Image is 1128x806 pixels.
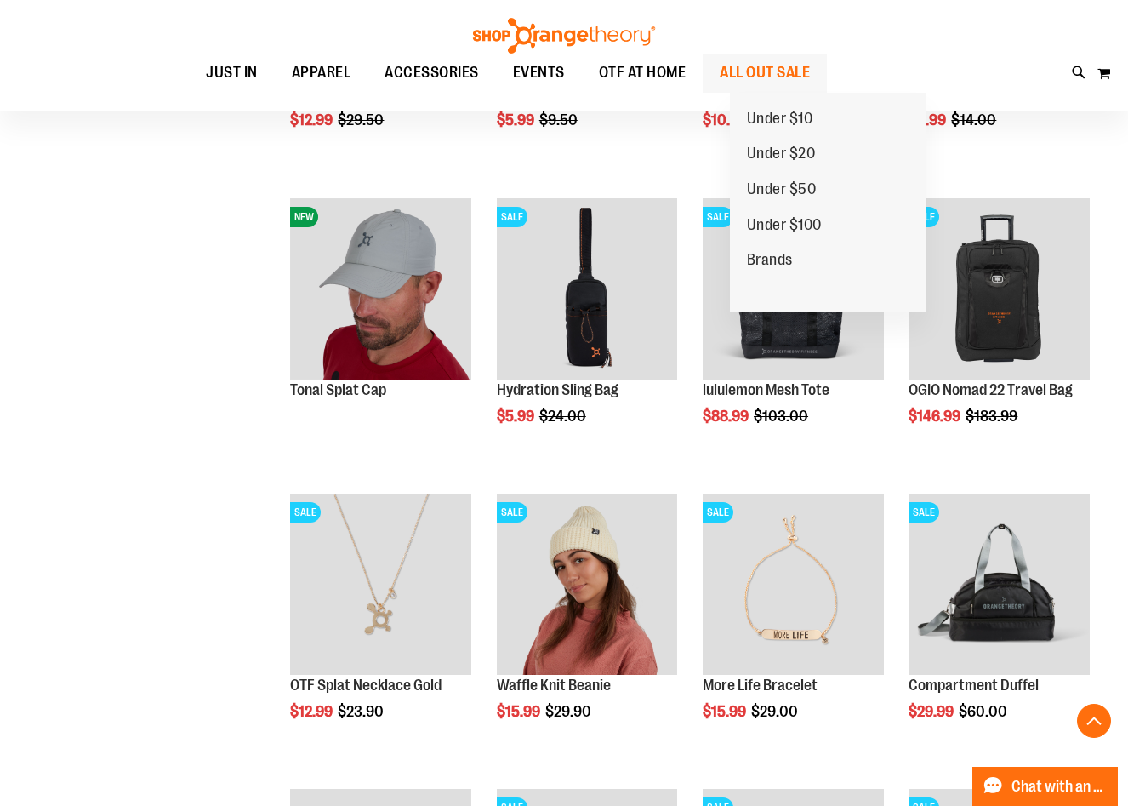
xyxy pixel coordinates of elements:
button: Chat with an Expert [972,767,1119,806]
span: $5.99 [497,111,537,129]
span: $146.99 [909,408,963,425]
a: Product image for Grey Tonal Splat CapNEW [290,198,471,382]
a: lululemon Mesh Tote [703,381,829,398]
span: $12.99 [290,703,335,720]
div: product [488,190,686,467]
span: Chat with an Expert [1011,779,1108,795]
span: Under $20 [747,145,816,166]
span: $183.99 [966,408,1020,425]
img: Product image for OGIO Nomad 22 Travel Bag [909,198,1090,380]
span: SALE [703,207,733,227]
span: $12.99 [290,111,335,129]
button: Back To Top [1077,704,1111,738]
a: Product image for More Life BraceletSALE [703,494,884,677]
a: Product image for Hydration Sling BagSALE [497,198,678,382]
img: Product image for lululemon Mesh Tote [703,198,884,380]
span: EVENTS [513,54,565,92]
a: Compartment Duffel [909,677,1039,694]
span: $15.99 [703,703,749,720]
img: Shop Orangetheory [470,18,658,54]
span: $23.90 [338,703,386,720]
div: product [694,485,892,763]
span: NEW [290,207,318,227]
img: Product image for Splat Necklace Gold [290,494,471,675]
span: $60.00 [959,703,1010,720]
a: Waffle Knit Beanie [497,677,611,694]
a: Tonal Splat Cap [290,381,386,398]
a: Product image for OGIO Nomad 22 Travel BagSALE [909,198,1090,382]
img: Product image for Grey Tonal Splat Cap [290,198,471,380]
img: Compartment Duffel front [909,494,1090,675]
a: Product image for Splat Necklace GoldSALE [290,494,471,677]
span: $88.99 [703,408,751,425]
a: Product image for lululemon Mesh ToteSALE [703,198,884,382]
img: Product image for More Life Bracelet [703,494,884,675]
img: Product image for Waffle Knit Beanie [497,494,678,675]
span: $29.50 [338,111,386,129]
span: $10.99 [703,111,749,129]
a: Product image for Waffle Knit BeanieSALE [497,494,678,677]
span: ACCESSORIES [385,54,479,92]
span: SALE [909,502,939,523]
span: SALE [497,502,527,523]
span: Under $50 [747,180,817,202]
div: product [282,190,480,425]
span: $5.99 [909,111,949,129]
span: JUST IN [206,54,258,92]
span: ALL OUT SALE [720,54,810,92]
span: $103.00 [754,408,811,425]
span: SALE [703,502,733,523]
span: $29.90 [545,703,594,720]
img: Product image for Hydration Sling Bag [497,198,678,380]
span: $14.00 [951,111,999,129]
span: SALE [290,502,321,523]
a: OGIO Nomad 22 Travel Bag [909,381,1073,398]
div: product [282,485,480,763]
span: $24.00 [539,408,589,425]
span: $29.99 [909,703,956,720]
a: OTF Splat Necklace Gold [290,677,442,694]
div: product [900,485,1098,763]
a: Compartment Duffel front SALE [909,494,1090,677]
span: SALE [497,207,527,227]
span: Brands [747,251,793,272]
span: OTF AT HOME [599,54,686,92]
span: $15.99 [497,703,543,720]
span: Under $10 [747,110,813,131]
div: product [694,190,892,467]
span: $9.50 [539,111,580,129]
span: $29.00 [751,703,800,720]
a: Hydration Sling Bag [497,381,618,398]
div: product [900,190,1098,467]
span: APPAREL [292,54,351,92]
span: Under $100 [747,216,822,237]
div: product [488,485,686,763]
a: More Life Bracelet [703,677,818,694]
span: $5.99 [497,408,537,425]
